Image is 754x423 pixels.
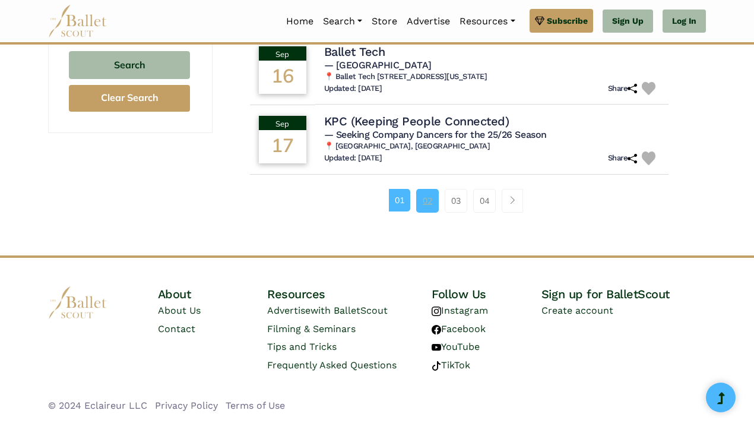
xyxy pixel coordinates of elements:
a: YouTube [432,341,480,352]
a: 03 [445,189,467,213]
img: facebook logo [432,325,441,334]
h6: 📍 Ballet Tech [STREET_ADDRESS][US_STATE] [324,72,660,82]
h4: Resources [267,286,432,302]
h4: Follow Us [432,286,541,302]
img: youtube logo [432,343,441,352]
a: 04 [473,189,496,213]
img: gem.svg [535,14,544,27]
a: About Us [158,305,201,316]
h4: Ballet Tech [324,44,385,59]
span: — Seeking Company Dancers for the 25/26 Season [324,129,547,140]
button: Clear Search [69,85,190,112]
span: Subscribe [547,14,588,27]
img: tiktok logo [432,361,441,371]
h4: About [158,286,268,302]
a: Advertise [402,9,455,34]
a: Filming & Seminars [267,323,356,334]
a: Privacy Policy [155,400,218,411]
h6: 📍 [GEOGRAPHIC_DATA], [GEOGRAPHIC_DATA] [324,141,660,151]
h4: KPC (Keeping People Connected) [324,113,509,129]
a: Log In [663,10,706,33]
a: Facebook [432,323,486,334]
h6: Share [608,84,638,94]
div: Sep [259,116,306,130]
a: Create account [541,305,613,316]
a: Advertisewith BalletScout [267,305,388,316]
div: Sep [259,46,306,61]
a: Tips and Tricks [267,341,337,352]
a: 02 [416,189,439,213]
h6: Updated: [DATE] [324,84,382,94]
h6: Share [608,153,638,163]
a: Store [367,9,402,34]
div: 17 [259,130,306,163]
a: Contact [158,323,195,334]
span: — [GEOGRAPHIC_DATA] [324,59,432,71]
img: logo [48,286,107,319]
a: Terms of Use [226,400,285,411]
a: Home [281,9,318,34]
nav: Page navigation example [389,189,530,213]
a: TikTok [432,359,470,371]
div: 16 [259,61,306,94]
a: Search [318,9,367,34]
h4: Sign up for BalletScout [541,286,706,302]
img: instagram logo [432,307,441,316]
a: Instagram [432,305,488,316]
li: © 2024 Eclaireur LLC [48,398,147,413]
a: Resources [455,9,519,34]
a: Frequently Asked Questions [267,359,397,371]
a: Sign Up [603,10,653,33]
a: Subscribe [530,9,593,33]
span: with BalletScout [311,305,388,316]
h6: Updated: [DATE] [324,153,382,163]
a: 01 [389,189,410,211]
button: Search [69,51,190,79]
